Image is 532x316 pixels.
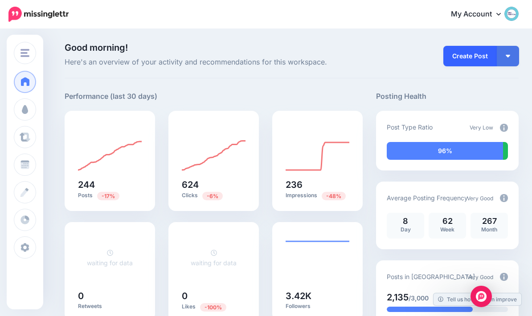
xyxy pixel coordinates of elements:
[97,192,119,200] span: Previous period: 295
[286,292,349,300] h5: 3.42K
[440,226,454,233] span: Week
[387,271,475,282] p: Posts in [GEOGRAPHIC_DATA]
[467,274,493,280] span: Very Good
[506,55,510,57] img: arrow-down-white.png
[65,91,157,102] h5: Performance (last 30 days)
[387,142,503,160] div: 96% of your posts in the last 30 days have been from Drip Campaigns
[481,226,497,233] span: Month
[202,192,223,200] span: Previous period: 665
[443,46,497,66] a: Create Post
[387,292,409,303] span: 2,135
[470,124,493,131] span: Very Low
[467,195,493,202] span: Very Good
[191,249,237,267] a: waiting for data
[200,303,226,312] span: Previous period: 2
[182,180,246,189] h5: 624
[475,217,503,225] p: 267
[500,273,508,281] img: info-circle-grey.png
[409,294,429,302] span: /3,000
[391,217,420,225] p: 8
[182,292,246,300] h5: 0
[78,180,142,189] h5: 244
[65,42,128,53] span: Good morning!
[503,142,508,160] div: 4% of your posts in the last 30 days were manually created (i.e. were not from Drip Campaigns or ...
[387,307,473,312] div: 71% of your posts in the last 30 days have been from Drip Campaigns
[442,4,519,25] a: My Account
[78,292,142,300] h5: 0
[433,217,462,225] p: 62
[387,193,468,203] p: Average Posting Frequency
[500,124,508,132] img: info-circle-grey.png
[78,191,142,200] p: Posts
[471,286,492,307] div: Open Intercom Messenger
[78,303,142,310] p: Retweets
[182,303,246,311] p: Likes
[322,192,346,200] span: Previous period: 457
[8,7,69,22] img: Missinglettr
[434,293,521,305] a: Tell us how we can improve
[286,191,349,200] p: Impressions
[182,191,246,200] p: Clicks
[387,122,433,132] p: Post Type Ratio
[286,303,349,310] p: Followers
[87,249,133,267] a: waiting for data
[376,91,519,102] h5: Posting Health
[286,180,349,189] h5: 236
[401,226,411,233] span: Day
[20,49,29,57] img: menu.png
[500,194,508,202] img: info-circle-grey.png
[65,57,363,68] span: Here's an overview of your activity and recommendations for this workspace.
